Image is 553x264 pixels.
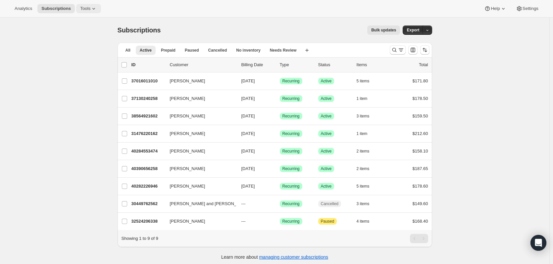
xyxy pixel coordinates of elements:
span: Recurring [282,113,300,119]
span: $149.60 [413,201,428,206]
span: Export [407,27,419,33]
span: 2 items [357,166,370,171]
button: [PERSON_NAME] [166,146,232,156]
span: $158.10 [413,149,428,154]
span: Subscriptions [118,26,161,34]
button: 5 items [357,76,377,86]
span: Recurring [282,219,300,224]
span: Recurring [282,166,300,171]
span: Settings [523,6,538,11]
span: Active [321,184,332,189]
p: Total [419,62,428,68]
span: [DATE] [241,149,255,154]
p: 40390656258 [131,165,165,172]
p: 31476220162 [131,130,165,137]
span: --- [241,219,246,224]
button: Subscriptions [37,4,75,13]
span: 3 items [357,113,370,119]
div: 38564921602[PERSON_NAME][DATE]SuccessRecurringSuccessActive3 items$159.50 [131,111,428,121]
p: Billing Date [241,62,275,68]
button: [PERSON_NAME] [166,128,232,139]
span: [PERSON_NAME] [170,130,205,137]
span: Active [321,131,332,136]
div: Open Intercom Messenger [530,235,546,251]
span: [PERSON_NAME] [170,95,205,102]
button: Export [403,25,423,35]
span: All [126,48,130,53]
span: Paused [321,219,334,224]
div: 32524206338[PERSON_NAME]---SuccessRecurringAttentionPaused4 items$168.40 [131,217,428,226]
button: [PERSON_NAME] [166,93,232,104]
span: $178.60 [413,184,428,189]
span: [DATE] [241,166,255,171]
span: Active [321,166,332,171]
p: Status [318,62,351,68]
span: Tools [80,6,90,11]
span: 1 item [357,96,368,101]
button: 3 items [357,199,377,208]
button: [PERSON_NAME] [166,163,232,174]
span: 2 items [357,149,370,154]
span: $178.50 [413,96,428,101]
span: $171.80 [413,78,428,83]
p: 37016011010 [131,78,165,84]
div: 40282226946[PERSON_NAME][DATE]SuccessRecurringSuccessActive5 items$178.60 [131,182,428,191]
span: Cancelled [321,201,338,206]
span: Recurring [282,149,300,154]
button: [PERSON_NAME] and [PERSON_NAME] [166,198,232,209]
span: 1 item [357,131,368,136]
p: 32524206338 [131,218,165,225]
span: Active [321,149,332,154]
span: Recurring [282,184,300,189]
span: [PERSON_NAME] [170,165,205,172]
span: [DATE] [241,113,255,118]
button: [PERSON_NAME] [166,76,232,86]
div: 30449762562[PERSON_NAME] and [PERSON_NAME]---SuccessRecurringCancelled3 items$149.60 [131,199,428,208]
span: Paused [185,48,199,53]
span: [PERSON_NAME] and [PERSON_NAME] [170,200,250,207]
button: 2 items [357,164,377,173]
span: Analytics [15,6,32,11]
button: 5 items [357,182,377,191]
div: 40390656258[PERSON_NAME][DATE]SuccessRecurringSuccessActive2 items$187.65 [131,164,428,173]
button: 3 items [357,111,377,121]
span: $168.40 [413,219,428,224]
button: 4 items [357,217,377,226]
span: Recurring [282,78,300,84]
span: Recurring [282,201,300,206]
span: Prepaid [161,48,176,53]
span: [PERSON_NAME] [170,148,205,154]
button: Bulk updates [367,25,400,35]
span: 5 items [357,78,370,84]
div: 31476220162[PERSON_NAME][DATE]SuccessRecurringSuccessActive1 item$212.60 [131,129,428,138]
button: 1 item [357,94,375,103]
span: Active [321,78,332,84]
button: 2 items [357,147,377,156]
p: Customer [170,62,236,68]
span: Cancelled [208,48,227,53]
div: Type [280,62,313,68]
span: [PERSON_NAME] [170,113,205,119]
span: [DATE] [241,131,255,136]
span: Recurring [282,131,300,136]
span: [PERSON_NAME] [170,218,205,225]
button: [PERSON_NAME] [166,181,232,192]
span: Help [491,6,500,11]
span: [DATE] [241,96,255,101]
div: Items [357,62,390,68]
span: [DATE] [241,184,255,189]
button: Search and filter results [390,45,406,55]
p: 37130240258 [131,95,165,102]
span: Subscriptions [41,6,71,11]
span: 3 items [357,201,370,206]
button: Create new view [302,46,312,55]
p: Showing 1 to 9 of 9 [122,235,158,242]
div: 37016011010[PERSON_NAME][DATE]SuccessRecurringSuccessActive5 items$171.80 [131,76,428,86]
div: 40284553474[PERSON_NAME][DATE]SuccessRecurringSuccessActive2 items$158.10 [131,147,428,156]
div: IDCustomerBilling DateTypeStatusItemsTotal [131,62,428,68]
span: $159.50 [413,113,428,118]
span: Active [321,96,332,101]
p: 38564921602 [131,113,165,119]
p: ID [131,62,165,68]
span: Recurring [282,96,300,101]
